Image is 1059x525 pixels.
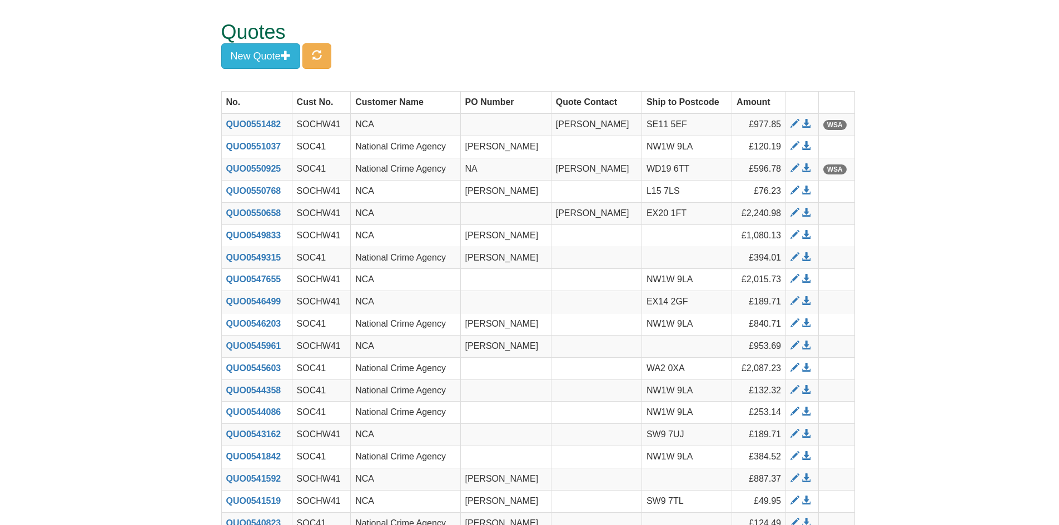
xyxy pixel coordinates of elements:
th: No. [221,91,292,113]
td: National Crime Agency [351,357,460,379]
td: £953.69 [732,335,786,357]
td: £120.19 [732,136,786,158]
td: NW1W 9LA [642,446,732,468]
td: NCA [351,224,460,247]
td: National Crime Agency [351,136,460,158]
td: National Crime Agency [351,379,460,402]
th: Cust No. [292,91,351,113]
td: £1,080.13 [732,224,786,247]
td: SW9 7TL [642,490,732,512]
td: NCA [351,490,460,512]
td: [PERSON_NAME] [460,136,551,158]
td: SOC41 [292,379,351,402]
td: £132.32 [732,379,786,402]
th: Customer Name [351,91,460,113]
a: QUO0546203 [226,319,281,328]
td: SOCHW41 [292,490,351,512]
td: WD19 6TT [642,158,732,181]
a: QUO0545603 [226,363,281,373]
span: WSA [823,120,847,130]
td: SOCHW41 [292,335,351,357]
td: £394.01 [732,247,786,269]
td: [PERSON_NAME] [460,224,551,247]
button: New Quote [221,43,300,69]
td: SOCHW41 [292,202,351,224]
td: [PERSON_NAME] [460,247,551,269]
a: QUO0549315 [226,253,281,262]
td: SOC41 [292,158,351,181]
td: NW1W 9LA [642,379,732,402]
td: SE11 5EF [642,113,732,136]
a: QUO0545961 [226,341,281,351]
td: £596.78 [732,158,786,181]
td: NCA [351,180,460,202]
a: QUO0544358 [226,386,281,395]
td: NW1W 9LA [642,313,732,336]
td: [PERSON_NAME] [460,490,551,512]
td: SOCHW41 [292,113,351,136]
td: [PERSON_NAME] [460,180,551,202]
td: NCA [351,269,460,291]
th: Quote Contact [551,91,642,113]
td: NW1W 9LA [642,402,732,424]
a: QUO0550658 [226,208,281,218]
td: £2,087.23 [732,357,786,379]
td: SOCHW41 [292,468,351,490]
td: NW1W 9LA [642,136,732,158]
td: EX14 2GF [642,291,732,313]
a: QUO0546499 [226,297,281,306]
td: NW1W 9LA [642,269,732,291]
th: PO Number [460,91,551,113]
a: QUO0547655 [226,274,281,284]
td: WA2 0XA [642,357,732,379]
td: EX20 1FT [642,202,732,224]
th: Ship to Postcode [642,91,732,113]
td: SOC41 [292,313,351,336]
td: L15 7LS [642,180,732,202]
td: SOCHW41 [292,180,351,202]
a: QUO0541519 [226,496,281,506]
td: £253.14 [732,402,786,424]
td: SOC41 [292,357,351,379]
td: National Crime Agency [351,247,460,269]
td: SOCHW41 [292,269,351,291]
td: NA [460,158,551,181]
td: £76.23 [732,180,786,202]
td: £2,240.98 [732,202,786,224]
td: NCA [351,424,460,446]
td: £384.52 [732,446,786,468]
td: SOC41 [292,136,351,158]
td: SOC41 [292,402,351,424]
td: £2,015.73 [732,269,786,291]
td: National Crime Agency [351,158,460,181]
span: WSA [823,164,847,174]
td: NCA [351,202,460,224]
td: NCA [351,291,460,313]
a: QUO0550768 [226,186,281,196]
a: QUO0551482 [226,119,281,129]
td: £49.95 [732,490,786,512]
td: NCA [351,468,460,490]
td: [PERSON_NAME] [460,335,551,357]
td: £977.85 [732,113,786,136]
td: NCA [351,335,460,357]
td: National Crime Agency [351,313,460,336]
td: [PERSON_NAME] [460,468,551,490]
td: £887.37 [732,468,786,490]
a: QUO0541592 [226,474,281,483]
td: SOCHW41 [292,424,351,446]
h1: Quotes [221,21,813,43]
th: Amount [732,91,786,113]
td: SOCHW41 [292,224,351,247]
a: QUO0549833 [226,231,281,240]
td: £840.71 [732,313,786,336]
td: National Crime Agency [351,446,460,468]
td: NCA [351,113,460,136]
a: QUO0544086 [226,407,281,417]
td: [PERSON_NAME] [551,113,642,136]
td: SOC41 [292,446,351,468]
a: QUO0541842 [226,452,281,461]
td: [PERSON_NAME] [551,202,642,224]
td: [PERSON_NAME] [551,158,642,181]
a: QUO0550925 [226,164,281,173]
